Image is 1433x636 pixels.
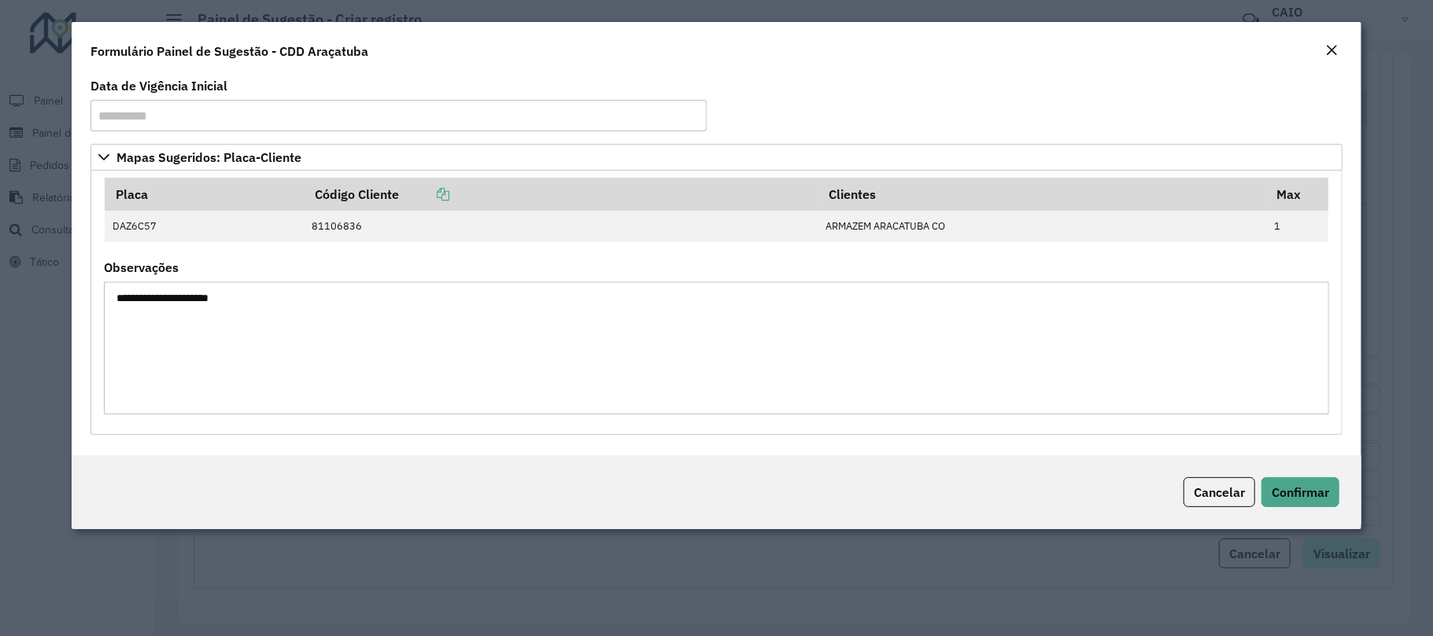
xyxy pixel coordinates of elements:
th: Clientes [818,178,1265,211]
em: Fechar [1325,44,1338,57]
h4: Formulário Painel de Sugestão - CDD Araçatuba [90,42,368,61]
th: Placa [105,178,304,211]
td: 1 [1265,211,1328,242]
a: Mapas Sugeridos: Placa-Cliente [90,144,1343,171]
label: Observações [104,258,179,277]
label: Data de Vigência Inicial [90,76,227,95]
div: Mapas Sugeridos: Placa-Cliente [90,171,1343,435]
button: Close [1320,41,1343,61]
span: Mapas Sugeridos: Placa-Cliente [116,151,301,164]
span: Cancelar [1194,484,1245,500]
td: ARMAZEM ARACATUBA CO [818,211,1265,242]
th: Max [1265,178,1328,211]
th: Código Cliente [304,178,818,211]
td: 81106836 [304,211,818,242]
span: Confirmar [1272,484,1329,500]
a: Copiar [399,186,449,202]
td: DAZ6C57 [105,211,304,242]
button: Confirmar [1261,477,1339,507]
button: Cancelar [1184,477,1255,507]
